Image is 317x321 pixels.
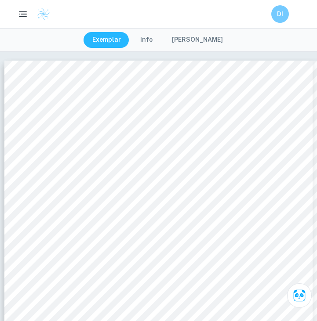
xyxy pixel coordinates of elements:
[271,5,289,23] button: DI
[32,7,50,21] a: Clastify logo
[287,283,312,308] button: Ask Clai
[37,7,50,21] img: Clastify logo
[163,32,232,48] button: [PERSON_NAME]
[131,32,161,48] button: Info
[275,9,285,19] h6: DI
[84,32,130,48] button: Exemplar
